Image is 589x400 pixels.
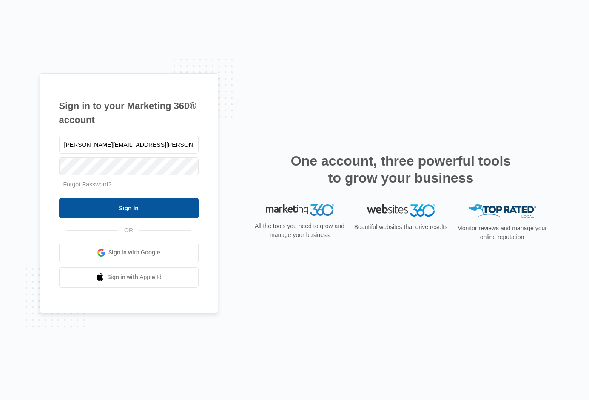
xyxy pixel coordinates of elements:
[468,204,536,218] img: Top Rated Local
[367,204,435,217] img: Websites 360
[266,204,334,216] img: Marketing 360
[108,248,160,257] span: Sign in with Google
[23,49,30,56] img: tab_domain_overview_orange.svg
[22,22,94,29] div: Domain: [DOMAIN_NAME]
[14,14,20,20] img: logo_orange.svg
[94,50,143,56] div: Keywords by Traffic
[118,226,139,235] span: OR
[32,50,76,56] div: Domain Overview
[24,14,42,20] div: v 4.0.25
[353,223,449,231] p: Beautiful websites that drive results
[252,222,347,240] p: All the tools you need to grow and manage your business
[63,181,112,188] a: Forgot Password?
[59,136,199,154] input: Email
[288,152,514,186] h2: One account, three powerful tools to grow your business
[59,198,199,218] input: Sign In
[85,49,91,56] img: tab_keywords_by_traffic_grey.svg
[455,224,550,242] p: Monitor reviews and manage your online reputation
[107,273,162,282] span: Sign in with Apple Id
[59,243,199,263] a: Sign in with Google
[59,99,199,127] h1: Sign in to your Marketing 360® account
[14,22,20,29] img: website_grey.svg
[59,267,199,288] a: Sign in with Apple Id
